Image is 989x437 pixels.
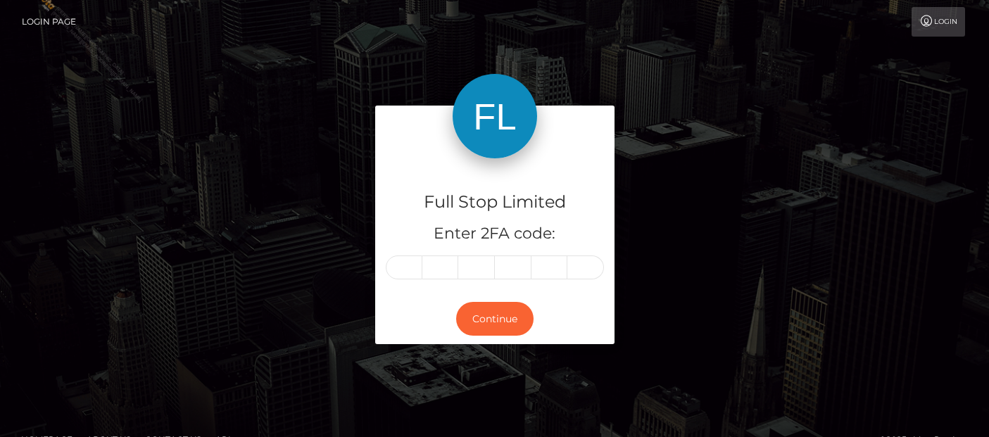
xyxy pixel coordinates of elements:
h5: Enter 2FA code: [386,223,604,245]
a: Login Page [22,7,76,37]
h4: Full Stop Limited [386,190,604,215]
a: Login [912,7,965,37]
img: Full Stop Limited [453,74,537,158]
button: Continue [456,302,534,336]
